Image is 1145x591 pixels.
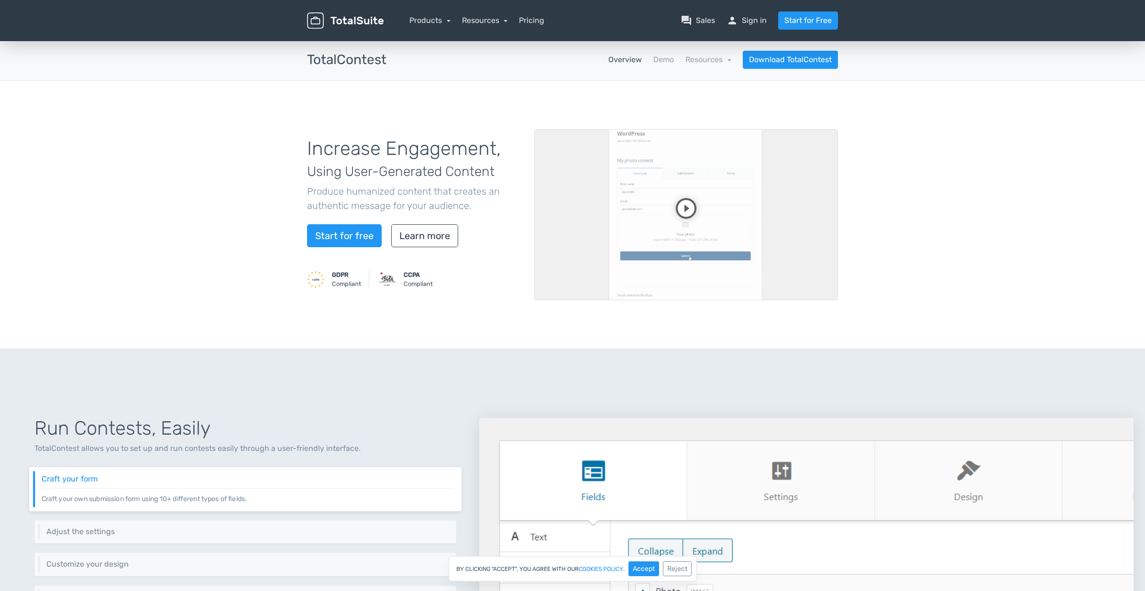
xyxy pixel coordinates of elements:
[653,54,674,66] a: Demo
[727,15,738,26] span: person
[307,224,382,247] a: Start for free
[663,561,692,576] button: Reject
[307,184,520,213] p: Produce humanized content that creates an authentic message for your audience.
[391,224,458,247] a: Learn more
[46,527,449,536] h6: Adjust the settings
[42,488,454,504] p: Craft your own submission form using 10+ different types of fields.
[404,270,433,288] small: Compliant
[307,12,384,29] img: TotalSuite for WordPress
[681,15,715,26] a: question_answerSales
[307,164,495,179] span: Using User-Generated Content
[628,561,659,576] button: Accept
[743,51,838,69] a: Download TotalContest
[449,556,697,581] div: By clicking "Accept", you agree with our .
[685,55,731,64] a: Resources
[332,270,361,288] small: Compliant
[404,271,420,278] strong: CCPA
[307,138,520,180] h1: Increase Engagement,
[579,566,623,572] a: cookies policy
[519,15,544,26] a: Pricing
[34,418,456,439] h1: Run Contests, Easily
[778,11,838,30] a: Start for Free
[462,16,508,25] a: Resources
[42,474,454,483] h6: Craft your form
[681,15,692,26] span: question_answer
[332,271,349,278] strong: GDPR
[307,271,324,288] img: GDPR
[34,443,456,454] p: TotalContest allows you to set up and run contests easily through a user-friendly interface.
[409,16,451,25] a: Products
[727,15,767,26] a: personSign in
[379,271,396,288] img: CCPA
[608,54,642,66] a: Overview
[307,53,386,67] h3: TotalContest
